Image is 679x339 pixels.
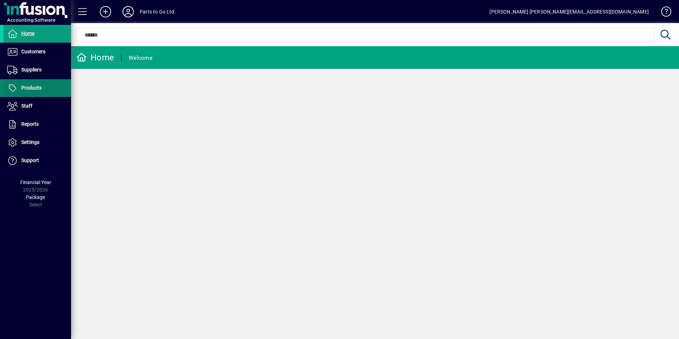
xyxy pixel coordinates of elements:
span: Reports [21,121,39,127]
a: Support [4,152,71,169]
a: Knowledge Base [656,1,670,25]
div: Home [76,52,114,63]
div: Welcome [129,52,152,64]
span: Financial Year [20,179,51,185]
button: Profile [117,5,140,18]
a: Products [4,79,71,97]
a: Settings [4,134,71,151]
a: Reports [4,115,71,133]
div: [PERSON_NAME] [PERSON_NAME][EMAIL_ADDRESS][DOMAIN_NAME] [489,6,649,17]
span: Suppliers [21,67,42,72]
span: Home [21,31,34,36]
span: Staff [21,103,32,109]
a: Customers [4,43,71,61]
span: Customers [21,49,45,54]
div: Parts to Go Ltd. [140,6,176,17]
span: Products [21,85,42,91]
span: Settings [21,139,39,145]
span: Package [26,194,45,200]
span: Support [21,157,39,163]
a: Suppliers [4,61,71,79]
a: Staff [4,97,71,115]
button: Add [94,5,117,18]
